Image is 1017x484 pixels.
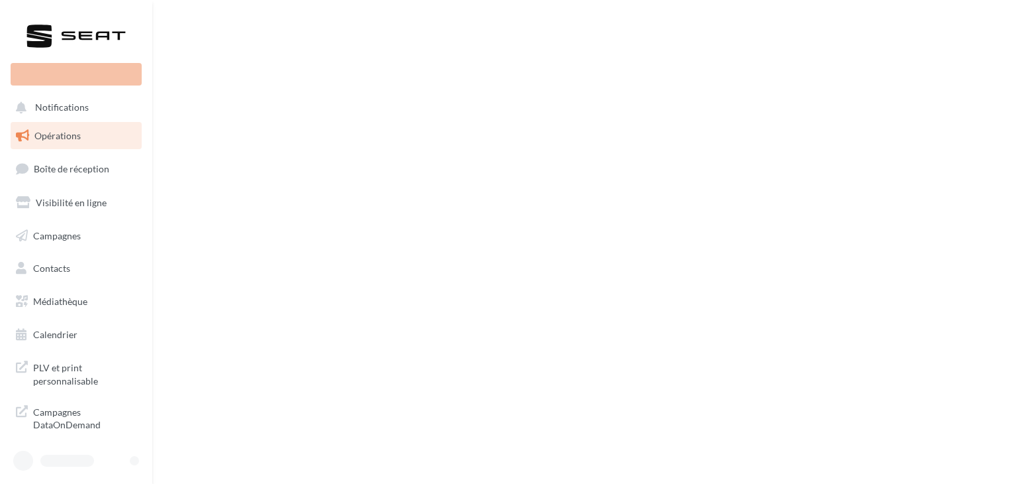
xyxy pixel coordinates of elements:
[33,359,136,387] span: PLV et print personnalisable
[33,403,136,432] span: Campagnes DataOnDemand
[8,288,144,316] a: Médiathèque
[8,222,144,250] a: Campagnes
[34,130,81,141] span: Opérations
[8,353,144,393] a: PLV et print personnalisable
[33,329,77,340] span: Calendrier
[8,122,144,150] a: Opérations
[11,63,142,86] div: Nouvelle campagne
[8,255,144,282] a: Contacts
[8,321,144,349] a: Calendrier
[36,197,107,208] span: Visibilité en ligne
[34,163,109,174] span: Boîte de réception
[8,398,144,437] a: Campagnes DataOnDemand
[33,229,81,241] span: Campagnes
[8,154,144,183] a: Boîte de réception
[8,189,144,217] a: Visibilité en ligne
[35,102,89,113] span: Notifications
[33,296,87,307] span: Médiathèque
[33,263,70,274] span: Contacts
